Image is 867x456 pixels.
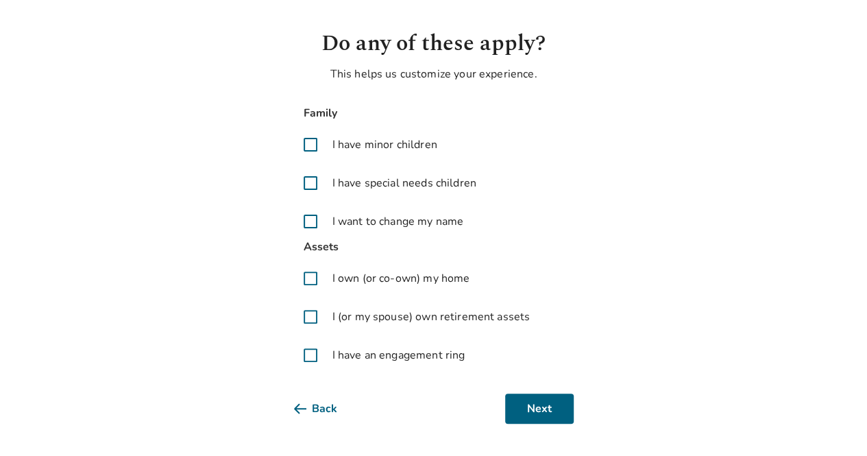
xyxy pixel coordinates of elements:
[505,394,574,424] button: Next
[332,213,464,230] span: I want to change my name
[294,238,574,256] span: Assets
[332,309,530,325] span: I (or my spouse) own retirement assets
[294,104,574,123] span: Family
[294,66,574,82] p: This helps us customize your experience.
[798,390,867,456] iframe: Chat Widget
[294,27,574,60] h1: Do any of these apply?
[332,270,470,287] span: I own (or co-own) my home
[332,175,476,191] span: I have special needs children
[294,394,359,424] button: Back
[332,347,465,363] span: I have an engagement ring
[332,136,437,153] span: I have minor children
